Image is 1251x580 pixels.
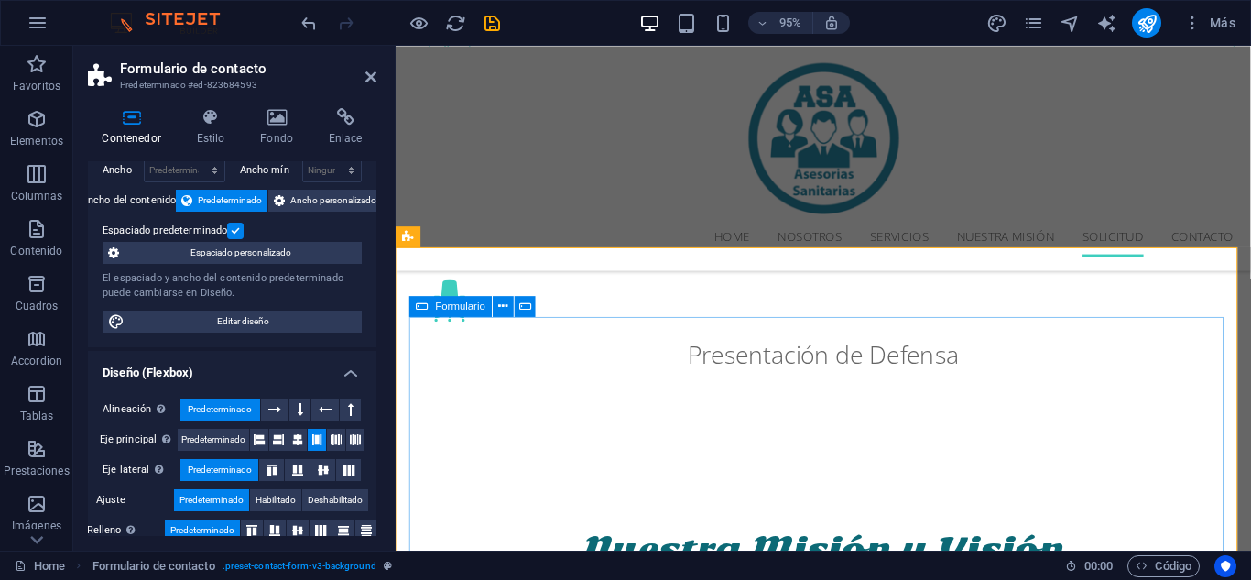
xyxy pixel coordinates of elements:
i: AI Writer [1096,13,1117,34]
span: Código [1136,555,1191,577]
p: Elementos [10,134,63,148]
label: Ancho [103,165,144,175]
button: undo [298,12,320,34]
span: Editar diseño [130,311,356,333]
button: Habilitado [250,489,301,511]
span: Haz clic para seleccionar y doble clic para editar [92,555,215,577]
button: Ancho personalizado [268,190,382,212]
label: Ancho del contenido [82,190,177,212]
p: Tablas [20,409,54,423]
button: Más [1176,8,1243,38]
span: Habilitado [256,489,296,511]
button: text_generator [1095,12,1117,34]
i: Navegador [1060,13,1081,34]
button: navigator [1059,12,1081,34]
i: Este elemento es un preajuste personalizable [384,561,392,571]
button: 95% [748,12,813,34]
button: design [985,12,1007,34]
button: Deshabilitado [302,489,368,511]
span: : [1097,559,1100,573]
h6: 95% [776,12,805,34]
span: Más [1183,14,1235,32]
nav: breadcrumb [92,555,392,577]
img: Editor Logo [105,12,243,34]
p: Columnas [11,189,63,203]
button: Predeterminado [180,399,260,421]
span: . preset-contact-form-v3-background [223,555,376,577]
span: Predeterminado [198,190,262,212]
i: Páginas (Ctrl+Alt+S) [1023,13,1044,34]
label: Eje lateral [103,459,180,481]
i: Guardar (Ctrl+S) [482,13,503,34]
button: save [481,12,503,34]
span: Espaciado personalizado [125,242,356,264]
span: Predeterminado [181,429,245,451]
span: Predeterminado [170,520,234,542]
label: Relleno [87,520,165,542]
h4: Fondo [246,108,315,147]
h4: Estilo [182,108,246,147]
p: Imágenes [12,519,61,533]
button: Predeterminado [174,489,249,511]
button: Editar diseño [103,311,362,333]
button: pages [1022,12,1044,34]
button: Predeterminado [180,459,258,481]
label: Eje principal [100,429,178,451]
i: Publicar [1137,13,1158,34]
p: Prestaciones [4,464,69,478]
button: Predeterminado [165,520,240,542]
span: Predeterminado [188,459,252,481]
i: Diseño (Ctrl+Alt+Y) [986,13,1007,34]
button: Predeterminado [176,190,267,212]
span: Deshabilitado [308,489,363,511]
button: Código [1127,555,1200,577]
span: Ancho personalizado [290,190,376,212]
i: Deshacer: Cambiar enlace (Ctrl+Z) [299,13,320,34]
h2: Formulario de contacto [120,60,376,77]
h6: Tiempo de la sesión [1065,555,1114,577]
button: publish [1132,8,1161,38]
button: reload [444,12,466,34]
label: Alineación [103,399,180,421]
i: Al redimensionar, ajustar el nivel de zoom automáticamente para ajustarse al dispositivo elegido. [823,15,840,31]
button: Haz clic para salir del modo de previsualización y seguir editando [408,12,430,34]
label: Ancho mín [240,165,302,175]
button: Usercentrics [1214,555,1236,577]
span: Predeterminado [179,489,244,511]
label: Ajuste [96,489,174,511]
label: Espaciado predeterminado [103,220,227,242]
p: Contenido [10,244,62,258]
span: Formulario [436,301,485,311]
a: Haz clic para cancelar la selección y doble clic para abrir páginas [15,555,65,577]
button: Espaciado personalizado [103,242,362,264]
span: Predeterminado [188,399,252,421]
div: El espaciado y ancho del contenido predeterminado puede cambiarse en Diseño. [103,271,362,301]
p: Favoritos [13,79,60,93]
i: Volver a cargar página [445,13,466,34]
h4: Enlace [314,108,376,147]
h3: Predeterminado #ed-823684593 [120,77,340,93]
p: Accordion [11,354,62,368]
button: Predeterminado [178,429,249,451]
h4: Diseño (Flexbox) [88,351,376,384]
span: 00 00 [1084,555,1113,577]
p: Cuadros [16,299,59,313]
h4: Contenedor [88,108,182,147]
